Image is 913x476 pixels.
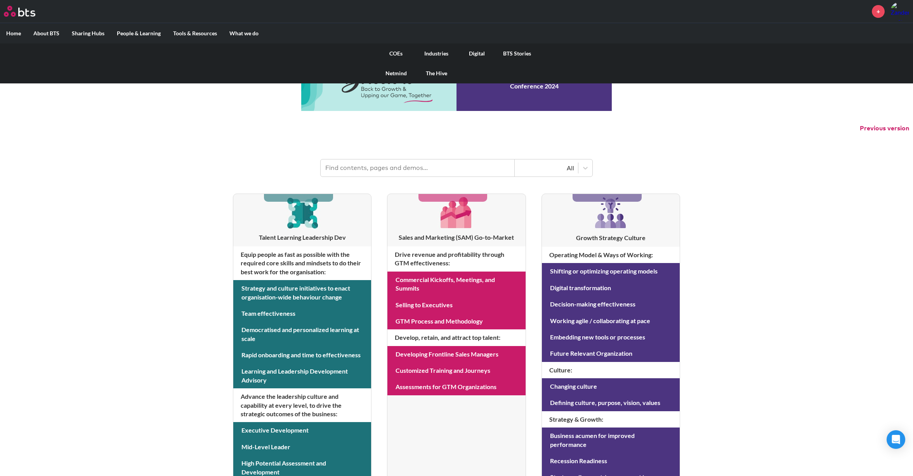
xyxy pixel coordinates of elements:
[387,329,525,346] h4: Develop, retain, and attract top talent :
[111,23,167,43] label: People & Learning
[542,362,680,378] h4: Culture :
[233,233,371,242] h3: Talent Learning Leadership Dev
[284,194,321,231] img: [object Object]
[321,159,515,177] input: Find contents, pages and demos...
[387,233,525,242] h3: Sales and Marketing (SAM) Go-to-Market
[233,388,371,422] h4: Advance the leadership culture and capability at every level, to drive the strategic outcomes of ...
[542,234,680,242] h3: Growth Strategy Culture
[66,23,111,43] label: Sharing Hubs
[890,2,909,21] a: Profile
[27,23,66,43] label: About BTS
[860,124,909,133] button: Previous version
[542,411,680,428] h4: Strategy & Growth :
[542,247,680,263] h4: Operating Model & Ways of Working :
[872,5,885,18] a: +
[4,6,35,17] img: BTS Logo
[4,6,50,17] a: Go home
[438,194,475,231] img: [object Object]
[167,23,223,43] label: Tools & Resources
[223,23,265,43] label: What we do
[233,246,371,280] h4: Equip people as fast as possible with the required core skills and mindsets to do their best work...
[592,194,629,231] img: [object Object]
[519,164,574,172] div: All
[387,246,525,272] h4: Drive revenue and profitability through GTM effectiveness :
[887,430,905,449] div: Open Intercom Messenger
[890,2,909,21] img: Zander Ross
